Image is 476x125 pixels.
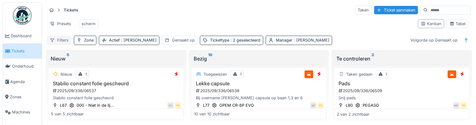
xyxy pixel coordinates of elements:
a: Tickets [3,43,42,59]
div: OPEM CR-6P EVO [219,102,254,108]
div: Taken [355,6,372,15]
div: PS [175,102,181,109]
h3: Stabilo constant folie gescheurd [51,81,181,87]
h3: Lekke capsule [194,81,324,87]
div: 2025/09/336/06537 [52,88,181,94]
a: Agenda [3,74,42,89]
div: QS [310,102,316,109]
span: Agenda [10,79,39,85]
div: 1 [385,71,387,77]
div: Tickettype [210,37,260,43]
div: Taken gedaan [346,71,373,77]
div: 2025/09/336/06538 [195,88,324,94]
span: Onderhoud [12,63,39,69]
div: 1 [240,71,242,77]
a: Dashboard [3,28,42,43]
div: 2025/09/336/06509 [338,88,467,94]
div: Volgorde op Gemaakt op [408,36,460,45]
div: 2 van 2 zichtbaar [337,111,369,117]
div: L80 [346,102,353,108]
div: 1 [85,71,87,77]
span: Tickets [11,48,39,54]
div: Actief [109,37,157,43]
div: Gemaakt op [172,37,195,43]
div: Nieuw [61,71,72,77]
div: Bij overname [PERSON_NAME] capsule op baan 1,3 en 6 [194,95,324,101]
img: Badge_color-CXgf-gQk.svg [13,6,32,25]
div: Filters [47,36,71,45]
div: Toegewezen [204,71,227,77]
div: Zone [84,37,94,43]
span: : [PERSON_NAME] [120,38,157,42]
a: Zones [3,89,42,105]
div: L67 [60,102,67,108]
h3: Pads [337,81,467,87]
sup: 5 [67,55,69,62]
div: CU [167,102,174,109]
div: L77 [203,102,209,108]
div: Manager [276,37,329,43]
span: : 2 geselecteerd [229,38,260,42]
span: Dashboard [11,33,39,39]
div: Tabel [449,21,465,27]
div: Bezig [194,55,324,62]
span: : [PERSON_NAME] [293,38,329,42]
span: Machines [12,109,39,115]
a: Onderhoud [3,59,42,74]
div: 5 van 5 zichtbaar [51,111,84,117]
div: Snij pads [337,95,467,101]
div: 000 - Niet in de lij... [77,102,114,108]
sup: 10 [208,55,213,62]
div: Nieuw [51,55,181,62]
strong: Tickets [61,7,81,13]
div: PS [461,102,467,109]
div: Kanban [421,21,441,27]
div: Presets [47,19,74,28]
sup: 2 [372,55,374,62]
a: Machines [3,105,42,120]
div: Te controleren [336,55,467,62]
div: PEGASO [363,102,379,108]
div: PS [318,102,324,109]
div: Ticket aanmaken [374,6,418,14]
div: MG [453,102,459,109]
span: Zones [10,94,39,100]
div: Stabilo constant folie gescheurd [51,95,181,101]
div: 10 van 10 zichtbaar [194,111,230,117]
div: scherm [82,21,95,27]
